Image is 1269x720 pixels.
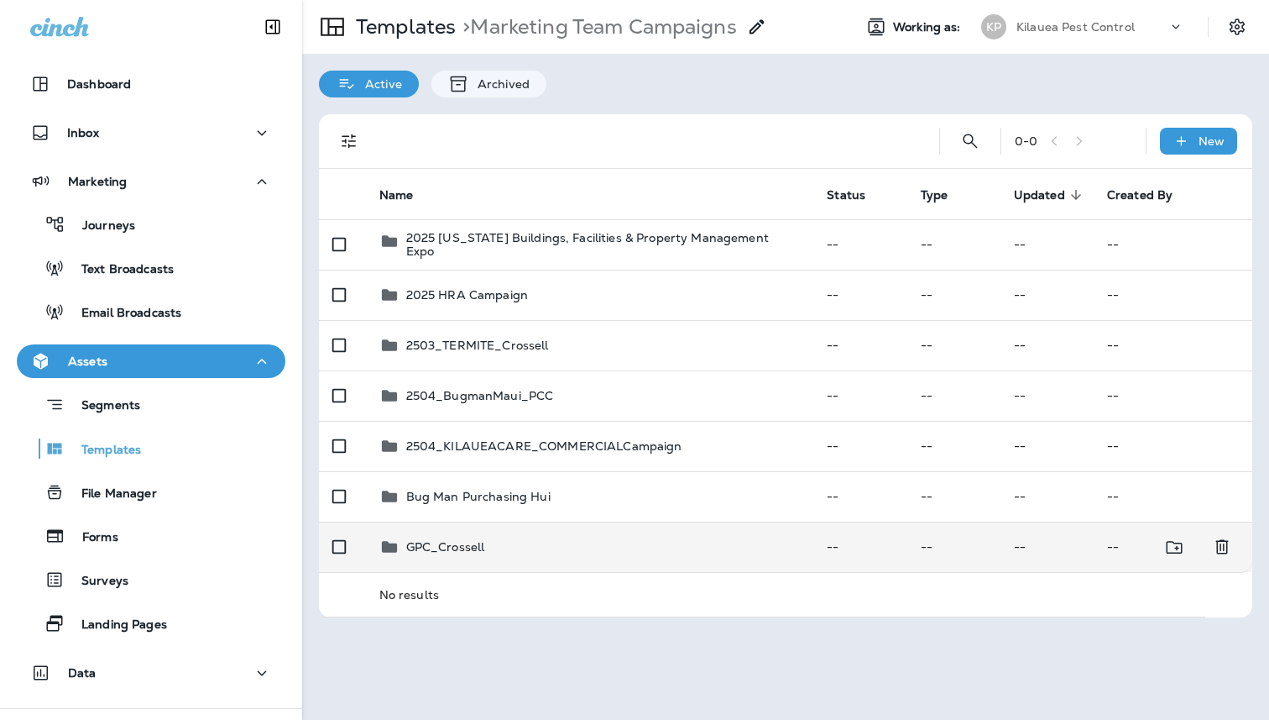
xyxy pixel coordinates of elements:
[907,270,1000,320] td: --
[17,165,285,198] button: Marketing
[357,77,402,91] p: Active
[469,77,530,91] p: Archived
[67,126,99,139] p: Inbox
[907,471,1000,522] td: --
[65,443,141,459] p: Templates
[1000,320,1094,371] td: --
[17,518,285,554] button: Forms
[65,218,135,234] p: Journeys
[406,439,682,453] p: 2504_KILAUEACARE_COMMERCIALCampaign
[1094,270,1252,320] td: --
[406,490,551,503] p: Bug Man Purchasing Hui
[68,355,107,368] p: Assets
[406,540,485,554] p: GPC_Crossell
[406,339,549,352] p: 2503_TERMITE_Crossell
[17,250,285,286] button: Text Broadcasts
[813,421,906,471] td: --
[981,14,1006,39] div: KP
[1094,522,1205,572] td: --
[406,231,801,258] p: 2025 [US_STATE] Buildings, Facilities & Property Management Expo
[17,344,285,378] button: Assets
[893,20,964,34] span: Working as:
[1000,471,1094,522] td: --
[68,175,127,188] p: Marketing
[1015,134,1037,148] div: 0 - 0
[1205,530,1239,565] button: Delete
[907,320,1000,371] td: --
[1094,320,1252,371] td: --
[907,371,1000,421] td: --
[65,574,128,590] p: Surveys
[17,562,285,597] button: Surveys
[813,522,906,572] td: --
[17,207,285,242] button: Journeys
[1157,530,1192,565] button: Move to folder
[907,219,1000,270] td: --
[406,389,554,402] p: 2504_BugmanMaui_PCC
[921,187,970,202] span: Type
[456,14,737,39] p: Marketing Team Campaigns
[379,188,414,202] span: Name
[17,386,285,423] button: Segments
[65,398,140,415] p: Segments
[1000,371,1094,421] td: --
[65,486,157,502] p: File Manager
[366,572,1206,617] td: No results
[1014,187,1087,202] span: Updated
[1000,522,1094,572] td: --
[379,187,436,202] span: Name
[17,294,285,329] button: Email Broadcasts
[827,187,887,202] span: Status
[813,270,906,320] td: --
[1000,219,1094,270] td: --
[67,77,131,91] p: Dashboard
[17,431,285,466] button: Templates
[813,219,906,270] td: --
[65,306,181,322] p: Email Broadcasts
[1016,20,1135,34] p: Kilauea Pest Control
[65,618,167,633] p: Landing Pages
[1094,471,1252,522] td: --
[813,471,906,522] td: --
[907,522,1000,572] td: --
[1222,12,1252,42] button: Settings
[17,656,285,690] button: Data
[1107,187,1194,202] span: Created By
[68,666,97,680] p: Data
[332,124,366,158] button: Filters
[17,606,285,641] button: Landing Pages
[1014,188,1065,202] span: Updated
[249,10,296,44] button: Collapse Sidebar
[1000,421,1094,471] td: --
[1107,188,1172,202] span: Created By
[813,371,906,421] td: --
[827,188,865,202] span: Status
[921,188,948,202] span: Type
[17,116,285,150] button: Inbox
[17,67,285,101] button: Dashboard
[406,288,528,302] p: 2025 HRA Campaign
[813,320,906,371] td: --
[953,124,987,158] button: Search Templates
[907,421,1000,471] td: --
[1094,371,1252,421] td: --
[65,530,118,546] p: Forms
[1000,270,1094,320] td: --
[65,262,174,278] p: Text Broadcasts
[17,475,285,510] button: File Manager
[1094,421,1252,471] td: --
[1094,219,1252,270] td: --
[349,14,456,39] p: Templates
[1198,134,1225,148] p: New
